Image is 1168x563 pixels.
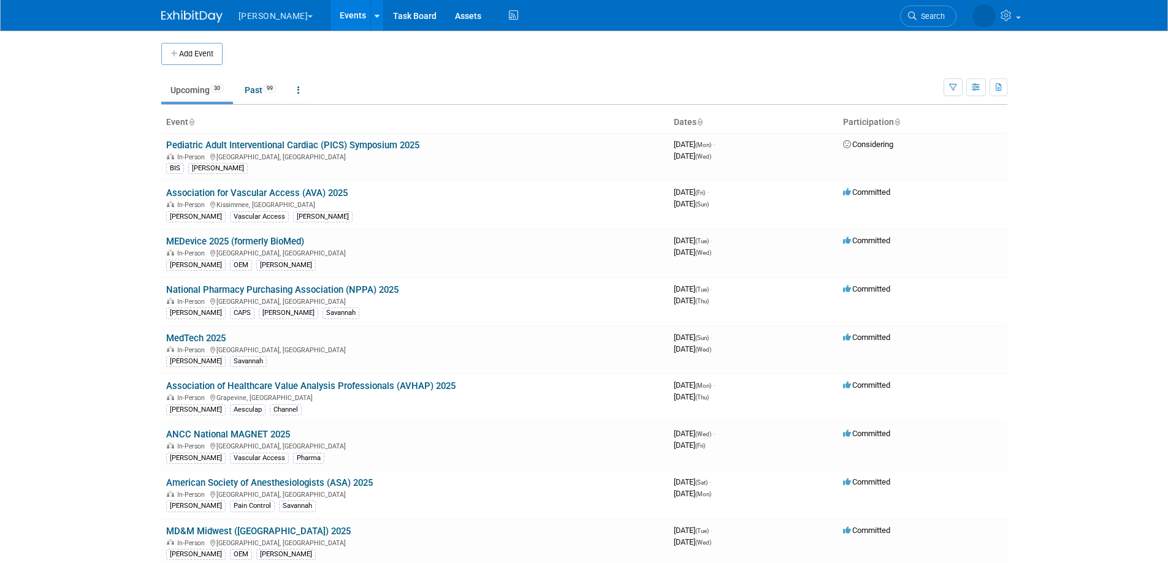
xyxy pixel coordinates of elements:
[695,527,709,534] span: (Tue)
[230,260,252,271] div: OEM
[166,344,664,354] div: [GEOGRAPHIC_DATA], [GEOGRAPHIC_DATA]
[900,6,956,27] a: Search
[167,394,174,400] img: In-Person Event
[674,380,715,390] span: [DATE]
[674,392,709,401] span: [DATE]
[161,10,223,23] img: ExhibitDay
[695,394,709,401] span: (Thu)
[210,84,224,93] span: 30
[709,477,711,486] span: -
[674,236,712,245] span: [DATE]
[843,380,890,390] span: Committed
[838,112,1007,133] th: Participation
[711,333,712,342] span: -
[713,380,715,390] span: -
[166,537,664,547] div: [GEOGRAPHIC_DATA], [GEOGRAPHIC_DATA]
[256,260,316,271] div: [PERSON_NAME]
[674,296,709,305] span: [DATE]
[166,526,351,537] a: MD&M Midwest ([GEOGRAPHIC_DATA]) 2025
[166,477,373,488] a: American Society of Anesthesiologists (ASA) 2025
[695,442,705,449] span: (Fri)
[177,394,208,402] span: In-Person
[669,112,838,133] th: Dates
[894,117,900,127] a: Sort by Participation Type
[161,112,669,133] th: Event
[166,296,664,306] div: [GEOGRAPHIC_DATA], [GEOGRAPHIC_DATA]
[674,187,709,197] span: [DATE]
[167,442,174,448] img: In-Person Event
[695,479,708,486] span: (Sat)
[713,429,715,438] span: -
[674,477,711,486] span: [DATE]
[713,140,715,149] span: -
[177,298,208,306] span: In-Person
[843,526,890,535] span: Committed
[695,249,711,256] span: (Wed)
[177,153,208,161] span: In-Person
[711,236,712,245] span: -
[166,187,348,198] a: Association for Vascular Access (AVA) 2025
[270,404,302,415] div: Channel
[167,539,174,545] img: In-Person Event
[166,429,290,440] a: ANCC National MAGNET 2025
[695,334,709,341] span: (Sun)
[161,43,223,65] button: Add Event
[259,308,318,319] div: [PERSON_NAME]
[695,539,711,546] span: (Wed)
[177,201,208,209] span: In-Person
[177,249,208,257] span: In-Person
[695,431,711,437] span: (Wed)
[230,549,252,560] div: OEM
[674,247,711,257] span: [DATE]
[674,284,712,293] span: [DATE]
[674,140,715,149] span: [DATE]
[177,539,208,547] span: In-Person
[167,346,174,352] img: In-Person Event
[230,501,275,512] div: Pain Control
[166,151,664,161] div: [GEOGRAPHIC_DATA], [GEOGRAPHIC_DATA]
[166,380,456,391] a: Association of Healthcare Value Analysis Professionals (AVHAP) 2025
[674,333,712,342] span: [DATE]
[166,260,226,271] div: [PERSON_NAME]
[177,442,208,450] span: In-Person
[293,453,324,464] div: Pharma
[695,346,711,353] span: (Wed)
[695,189,705,196] span: (Fri)
[917,12,945,21] span: Search
[167,201,174,207] img: In-Person Event
[166,211,226,222] div: [PERSON_NAME]
[166,333,226,344] a: MedTech 2025
[697,117,703,127] a: Sort by Start Date
[166,440,664,450] div: [GEOGRAPHIC_DATA], [GEOGRAPHIC_DATA]
[263,84,277,93] span: 99
[166,404,226,415] div: [PERSON_NAME]
[695,286,709,293] span: (Tue)
[166,489,664,499] div: [GEOGRAPHIC_DATA], [GEOGRAPHIC_DATA]
[674,489,711,498] span: [DATE]
[711,526,712,535] span: -
[674,537,711,546] span: [DATE]
[166,236,304,247] a: MEDevice 2025 (formerly BioMed)
[230,453,289,464] div: Vascular Access
[843,477,890,486] span: Committed
[167,249,174,255] img: In-Person Event
[167,153,174,159] img: In-Person Event
[166,163,184,174] div: BIS
[674,344,711,353] span: [DATE]
[972,4,996,28] img: Dawn Brown
[166,247,664,257] div: [GEOGRAPHIC_DATA], [GEOGRAPHIC_DATA]
[695,298,709,304] span: (Thu)
[166,356,226,367] div: [PERSON_NAME]
[235,78,286,102] a: Past99
[230,404,265,415] div: Aesculap
[695,153,711,160] span: (Wed)
[188,163,248,174] div: [PERSON_NAME]
[843,187,890,197] span: Committed
[161,78,233,102] a: Upcoming30
[674,429,715,438] span: [DATE]
[674,199,709,208] span: [DATE]
[230,308,254,319] div: CAPS
[166,392,664,402] div: Grapevine, [GEOGRAPHIC_DATA]
[188,117,194,127] a: Sort by Event Name
[695,382,711,389] span: (Mon)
